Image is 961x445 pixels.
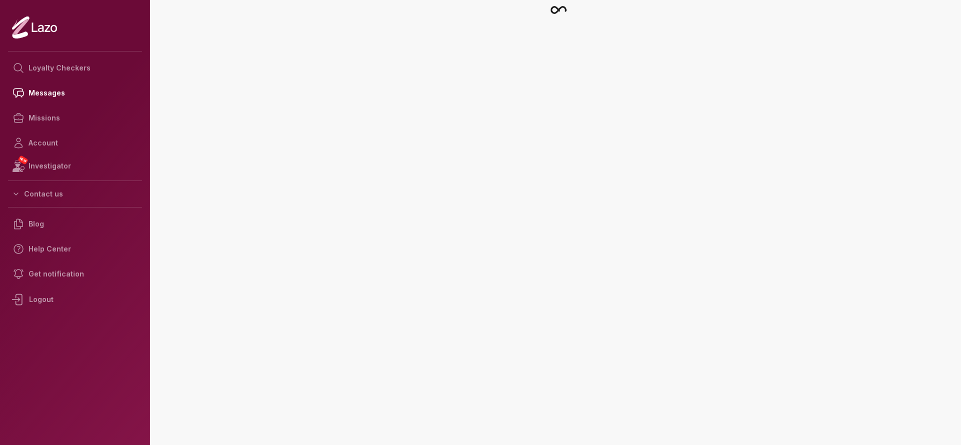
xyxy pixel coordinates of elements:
a: Messages [8,80,142,105]
a: Account [8,130,142,155]
a: Get notification [8,261,142,286]
a: Blog [8,211,142,236]
a: Loyalty Checkers [8,55,142,80]
button: Contact us [8,185,142,203]
a: NEWInvestigator [8,155,142,176]
div: Logout [8,286,142,312]
a: Help Center [8,236,142,261]
a: Missions [8,105,142,130]
span: NEW [18,155,29,165]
